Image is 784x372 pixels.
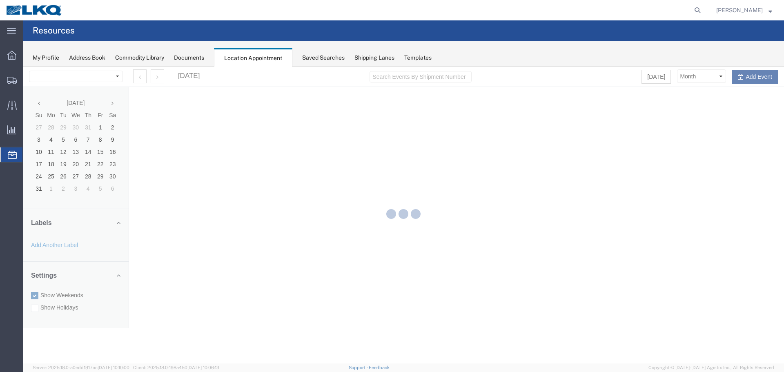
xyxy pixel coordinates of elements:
span: Client: 2025.18.0-198a450 [133,365,219,370]
span: [DATE] 10:06:13 [187,365,219,370]
span: Server: 2025.18.0-a0edd1917ac [33,365,129,370]
div: Templates [404,53,432,62]
h4: Resources [33,20,75,41]
a: Support [349,365,369,370]
div: Saved Searches [302,53,345,62]
img: logo [6,4,63,16]
a: Feedback [369,365,390,370]
span: [DATE] 10:10:00 [98,365,129,370]
div: My Profile [33,53,59,62]
div: Address Book [69,53,105,62]
div: Location Appointment [214,48,292,67]
span: Copyright © [DATE]-[DATE] Agistix Inc., All Rights Reserved [648,364,774,371]
span: William Haney [716,6,763,15]
button: [PERSON_NAME] [716,5,773,15]
div: Commodity Library [115,53,164,62]
div: Documents [174,53,204,62]
div: Shipping Lanes [354,53,394,62]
